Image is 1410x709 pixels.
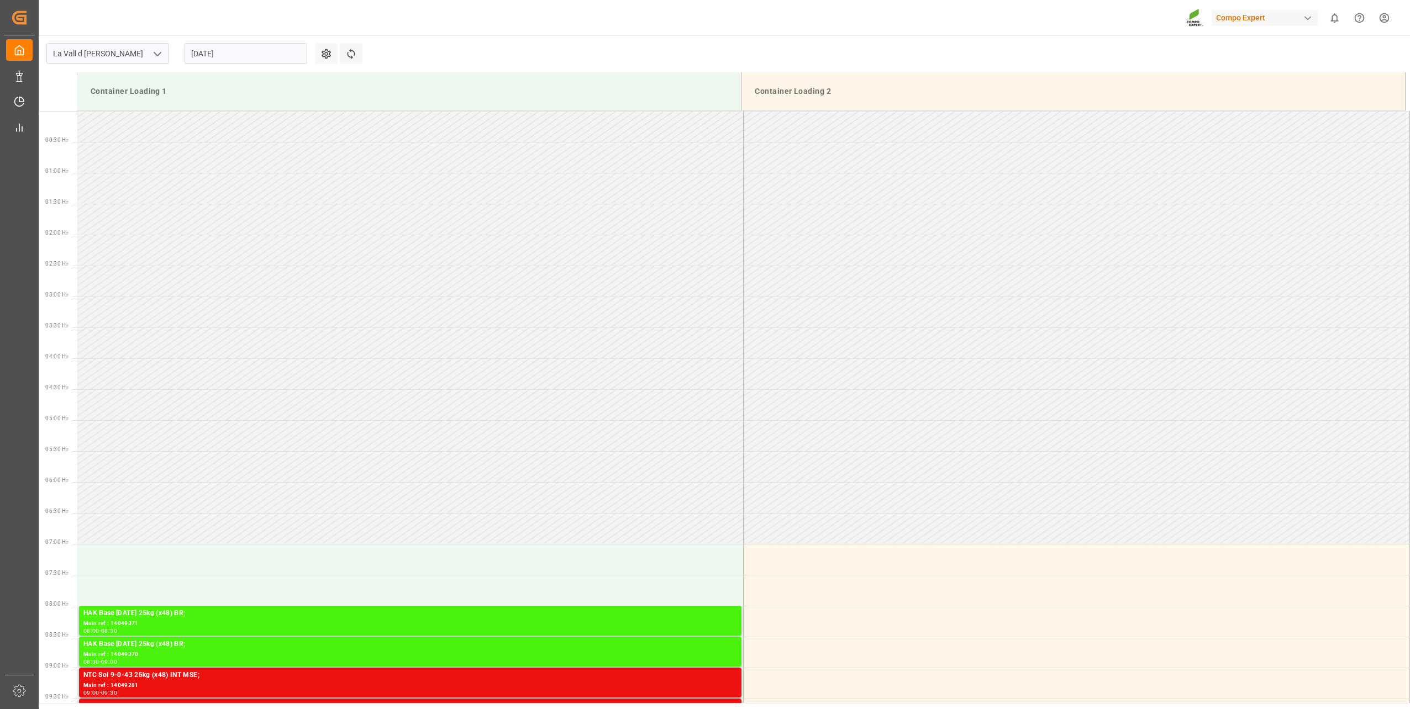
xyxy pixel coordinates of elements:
button: Compo Expert [1212,7,1322,28]
span: 06:00 Hr [45,477,68,483]
div: NTC Sol 9-0-43 25kg (x48) INT MSE; [83,670,737,681]
span: 05:30 Hr [45,446,68,452]
div: HAK Base [DATE] 25kg (x48) BR; [83,639,737,650]
span: 04:00 Hr [45,353,68,359]
button: show 0 new notifications [1322,6,1347,30]
span: 08:00 Hr [45,601,68,607]
span: 00:30 Hr [45,137,68,143]
button: open menu [149,45,165,62]
div: 09:00 [83,690,99,695]
span: 04:30 Hr [45,384,68,390]
span: 03:00 Hr [45,292,68,298]
span: 06:30 Hr [45,508,68,514]
div: 08:00 [83,628,99,633]
input: DD.MM.YYYY [185,43,307,64]
div: 08:30 [101,628,117,633]
input: Type to search/select [46,43,169,64]
span: 03:30 Hr [45,322,68,329]
span: 02:00 Hr [45,230,68,236]
div: - [99,690,101,695]
div: Container Loading 2 [750,81,1396,102]
div: Main ref : 14049371 [83,619,737,628]
div: Compo Expert [1212,10,1318,26]
div: 09:00 [101,659,117,664]
span: 07:30 Hr [45,570,68,576]
img: Screenshot%202023-09-29%20at%2010.02.21.png_1712312052.png [1186,8,1204,28]
div: Main ref : 14049370 [83,650,737,659]
span: 02:30 Hr [45,261,68,267]
div: - [99,659,101,664]
button: Help Center [1347,6,1372,30]
span: 08:30 Hr [45,632,68,638]
span: 01:30 Hr [45,199,68,205]
span: 05:00 Hr [45,415,68,421]
span: 01:00 Hr [45,168,68,174]
div: 09:30 [101,690,117,695]
div: Main ref : 14049281 [83,681,737,690]
div: 08:30 [83,659,99,664]
span: 07:00 Hr [45,539,68,545]
div: - [99,628,101,633]
span: 09:30 Hr [45,694,68,700]
span: 09:00 Hr [45,663,68,669]
div: HAK Base [DATE] 25kg (x48) BR; [83,608,737,619]
div: Container Loading 1 [86,81,732,102]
